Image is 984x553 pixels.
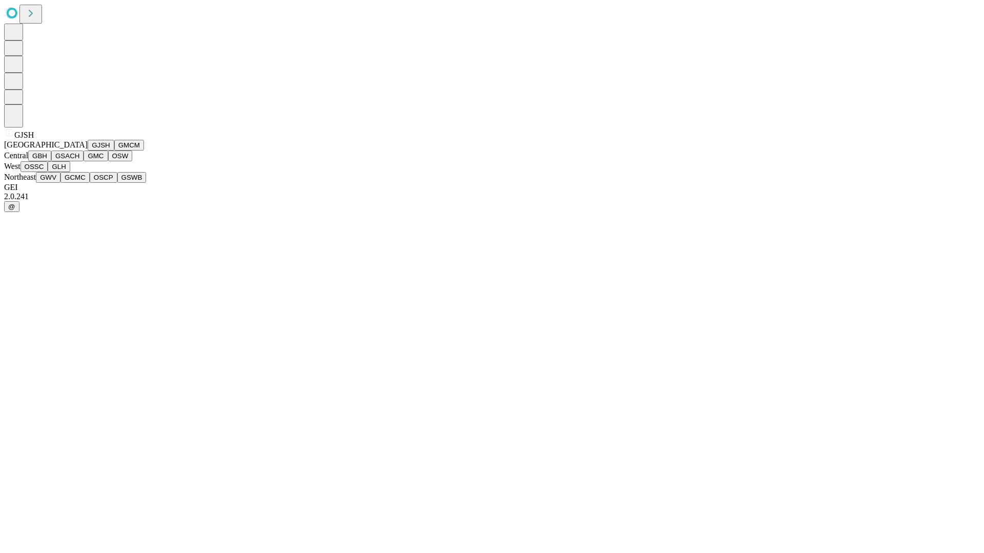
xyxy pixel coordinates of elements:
button: OSSC [20,161,48,172]
button: GJSH [88,140,114,151]
span: GJSH [14,131,34,139]
div: 2.0.241 [4,192,980,201]
button: GLH [48,161,70,172]
button: GWV [36,172,60,183]
span: West [4,162,20,171]
button: @ [4,201,19,212]
button: GSWB [117,172,147,183]
span: @ [8,203,15,210]
span: Central [4,151,28,160]
div: GEI [4,183,980,192]
span: Northeast [4,173,36,181]
button: GBH [28,151,51,161]
button: GMC [84,151,108,161]
button: GMCM [114,140,144,151]
span: [GEOGRAPHIC_DATA] [4,140,88,149]
button: OSW [108,151,133,161]
button: OSCP [90,172,117,183]
button: GCMC [60,172,90,183]
button: GSACH [51,151,84,161]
